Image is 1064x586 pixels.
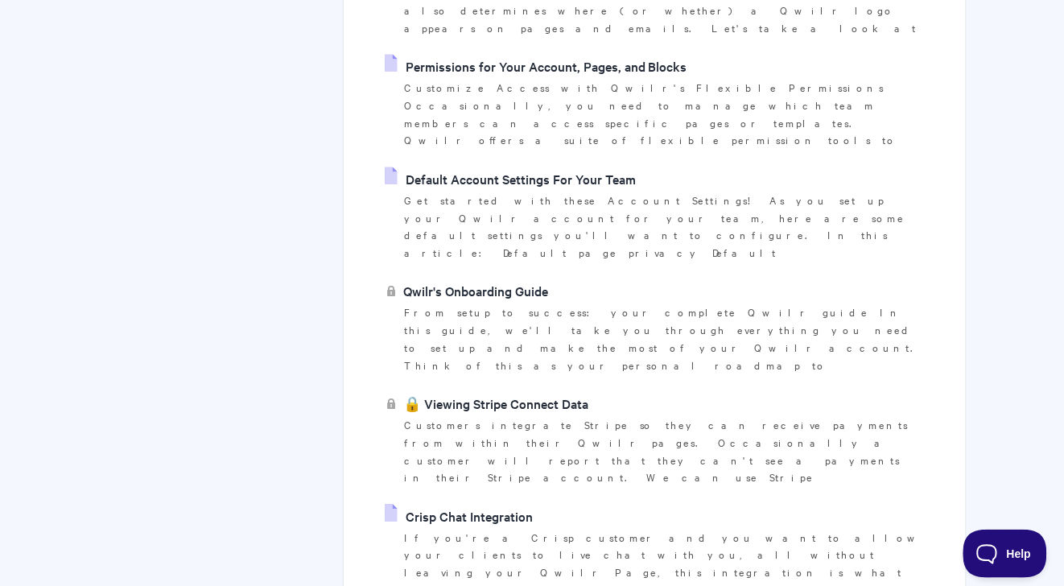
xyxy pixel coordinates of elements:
p: Customize Access with Qwilr's Flexible Permissions Occasionally, you need to manage which team me... [404,79,926,149]
a: Default Account Settings For Your Team [385,167,636,191]
a: Permissions for Your Account, Pages, and Blocks [385,54,687,78]
p: Customers integrate Stripe so they can receive payments from within their Qwilr pages. Occasional... [404,416,926,486]
a: Crisp Chat Integration [385,504,533,528]
a: Qwilr's Onboarding Guide [385,279,548,303]
p: From setup to success: your complete Qwilr guide In this guide, we'll take you through everything... [404,303,926,373]
iframe: Toggle Customer Support [963,530,1048,578]
p: Get started with these Account Settings! As you set up your Qwilr account for your team, here are... [404,192,926,262]
a: 🔒 Viewing Stripe Connect Data [385,391,588,415]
